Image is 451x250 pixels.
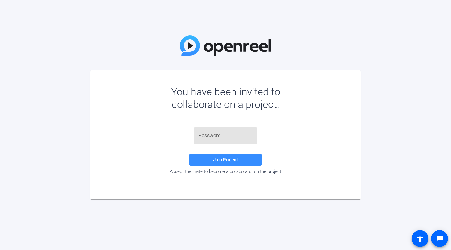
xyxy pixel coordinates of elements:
[198,132,253,139] input: Password
[154,85,298,111] div: You have been invited to collaborate on a project!
[102,169,349,174] div: Accept the invite to become a collaborator on the project
[416,235,424,242] mat-icon: accessibility
[180,35,271,56] img: OpenReel Logo
[436,235,443,242] mat-icon: message
[213,157,238,162] span: Join Project
[189,154,262,166] button: Join Project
